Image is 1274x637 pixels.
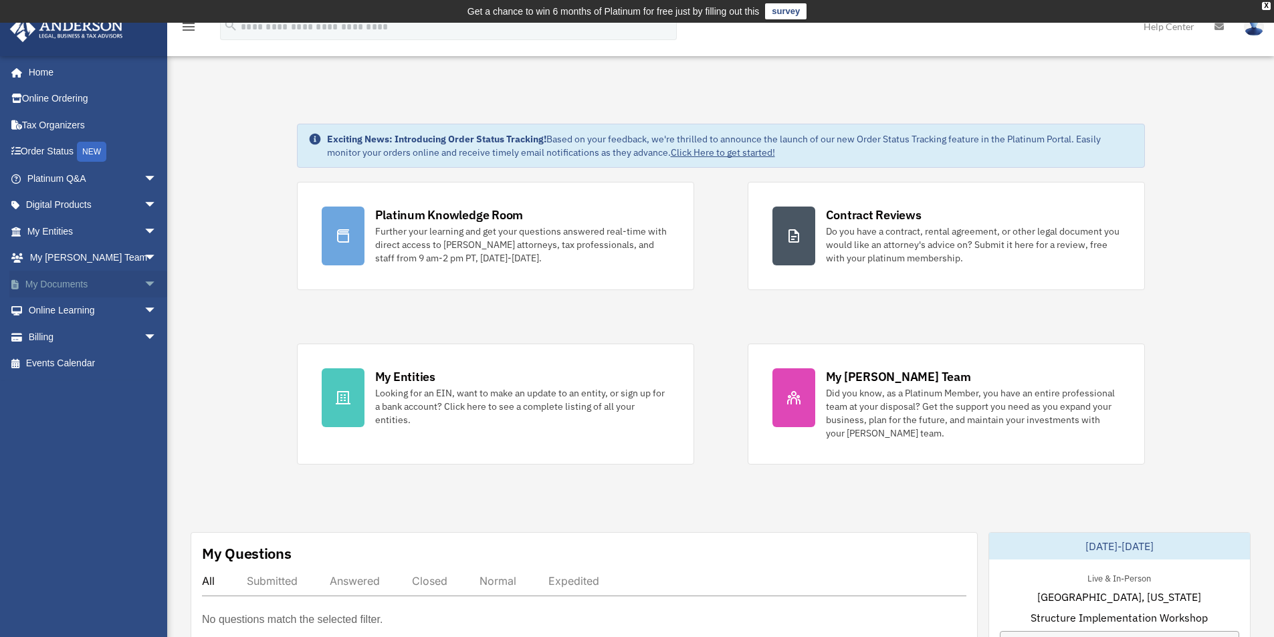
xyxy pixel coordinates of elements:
p: No questions match the selected filter. [202,610,383,629]
div: [DATE]-[DATE] [989,533,1250,559]
a: Home [9,59,171,86]
div: All [202,574,215,588]
span: arrow_drop_down [144,297,171,325]
img: User Pic [1244,17,1264,36]
div: Submitted [247,574,298,588]
div: Live & In-Person [1077,570,1162,584]
a: Online Learningarrow_drop_down [9,297,177,324]
div: My [PERSON_NAME] Team [826,368,971,385]
div: Contract Reviews [826,207,922,223]
a: Click Here to get started! [671,146,775,158]
span: arrow_drop_down [144,271,171,298]
a: Contract Reviews Do you have a contract, rental agreement, or other legal document you would like... [748,182,1145,290]
span: arrow_drop_down [144,245,171,272]
span: Structure Implementation Workshop [1031,610,1208,626]
a: Order StatusNEW [9,138,177,166]
div: Looking for an EIN, want to make an update to an entity, or sign up for a bank account? Click her... [375,386,669,426]
a: My Entities Looking for an EIN, want to make an update to an entity, or sign up for a bank accoun... [297,344,694,465]
div: My Entities [375,368,435,385]
div: close [1262,2,1271,10]
div: Further your learning and get your questions answered real-time with direct access to [PERSON_NAM... [375,225,669,265]
a: Billingarrow_drop_down [9,324,177,350]
a: Events Calendar [9,350,177,377]
span: arrow_drop_down [144,324,171,351]
span: [GEOGRAPHIC_DATA], [US_STATE] [1037,589,1201,605]
div: Get a chance to win 6 months of Platinum for free just by filling out this [467,3,760,19]
div: Platinum Knowledge Room [375,207,524,223]
span: arrow_drop_down [144,165,171,193]
a: Platinum Q&Aarrow_drop_down [9,165,177,192]
i: menu [181,19,197,35]
a: My Documentsarrow_drop_down [9,271,177,297]
div: Closed [412,574,447,588]
a: Tax Organizers [9,112,177,138]
img: Anderson Advisors Platinum Portal [6,16,127,42]
i: search [223,18,238,33]
a: My [PERSON_NAME] Teamarrow_drop_down [9,245,177,271]
a: Digital Productsarrow_drop_down [9,192,177,219]
div: My Questions [202,543,292,563]
a: Online Ordering [9,86,177,112]
strong: Exciting News: Introducing Order Status Tracking! [327,133,546,145]
a: My [PERSON_NAME] Team Did you know, as a Platinum Member, you have an entire professional team at... [748,344,1145,465]
div: Expedited [548,574,599,588]
div: Do you have a contract, rental agreement, or other legal document you would like an attorney's ad... [826,225,1120,265]
div: Answered [330,574,380,588]
div: NEW [77,142,106,162]
a: menu [181,23,197,35]
a: survey [765,3,807,19]
a: Platinum Knowledge Room Further your learning and get your questions answered real-time with dire... [297,182,694,290]
div: Did you know, as a Platinum Member, you have an entire professional team at your disposal? Get th... [826,386,1120,440]
div: Based on your feedback, we're thrilled to announce the launch of our new Order Status Tracking fe... [327,132,1134,159]
div: Normal [480,574,516,588]
span: arrow_drop_down [144,192,171,219]
a: My Entitiesarrow_drop_down [9,218,177,245]
span: arrow_drop_down [144,218,171,245]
